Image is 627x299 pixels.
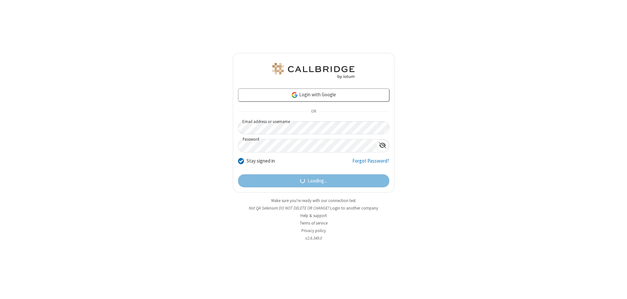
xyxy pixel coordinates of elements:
img: google-icon.png [291,91,298,99]
input: Password [238,139,376,152]
a: Help & support [300,213,327,218]
li: Not QA Selenium DO NOT DELETE OR CHANGE? [233,205,394,211]
input: Email address or username [238,121,389,134]
span: OR [308,107,319,116]
a: Forgot Password? [352,157,389,170]
div: Show password [376,139,389,151]
a: Privacy policy [301,228,326,233]
img: QA Selenium DO NOT DELETE OR CHANGE [271,63,356,79]
label: Stay signed in [247,157,275,165]
a: Make sure you're ready with our connection test [271,198,356,203]
button: Login to another company [330,205,378,211]
a: Login with Google [238,88,389,102]
button: Loading... [238,174,389,187]
a: Terms of service [300,220,328,226]
span: Loading... [308,177,327,185]
li: v2.6.349.0 [233,235,394,241]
